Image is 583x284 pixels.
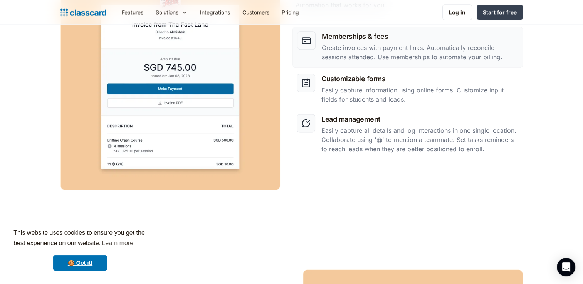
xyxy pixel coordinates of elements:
div: Solutions [150,3,194,21]
div: Start for free [483,8,517,16]
a: Log in [442,4,472,20]
a: home [60,7,106,18]
h3: Memberships & fees [322,31,518,42]
p: Easily capture all details and log interactions in one single location. Collaborate using '@' to ... [321,126,518,154]
span: This website uses cookies to ensure you get the best experience on our website. [13,228,147,249]
p: Easily capture information using online forms. Customize input fields for students and leads. [321,85,518,104]
a: learn more about cookies [101,237,134,249]
h3: Customizable forms [321,74,518,84]
a: dismiss cookie message [53,255,107,271]
a: Start for free [477,5,523,20]
p: Create invoices with payment links. Automatically reconcile sessions attended. Use memberships to... [322,43,518,62]
div: Log in [449,8,465,16]
a: Integrations [194,3,236,21]
a: Features [116,3,150,21]
h3: Lead management [321,114,518,124]
div: cookieconsent [6,221,154,278]
div: Solutions [156,8,178,16]
p: retain [60,271,288,278]
a: Pricing [276,3,305,21]
a: Customers [236,3,276,21]
div: Open Intercom Messenger [557,258,575,276]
